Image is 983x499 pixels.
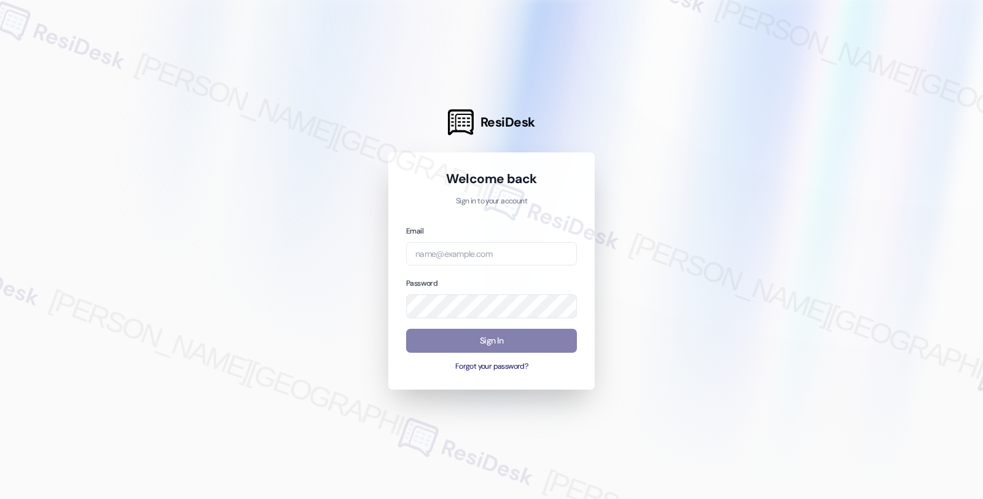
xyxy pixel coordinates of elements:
[406,196,577,207] p: Sign in to your account
[406,170,577,187] h1: Welcome back
[406,278,437,288] label: Password
[406,329,577,353] button: Sign In
[406,361,577,372] button: Forgot your password?
[448,109,474,135] img: ResiDesk Logo
[480,114,535,131] span: ResiDesk
[406,226,423,236] label: Email
[406,242,577,266] input: name@example.com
